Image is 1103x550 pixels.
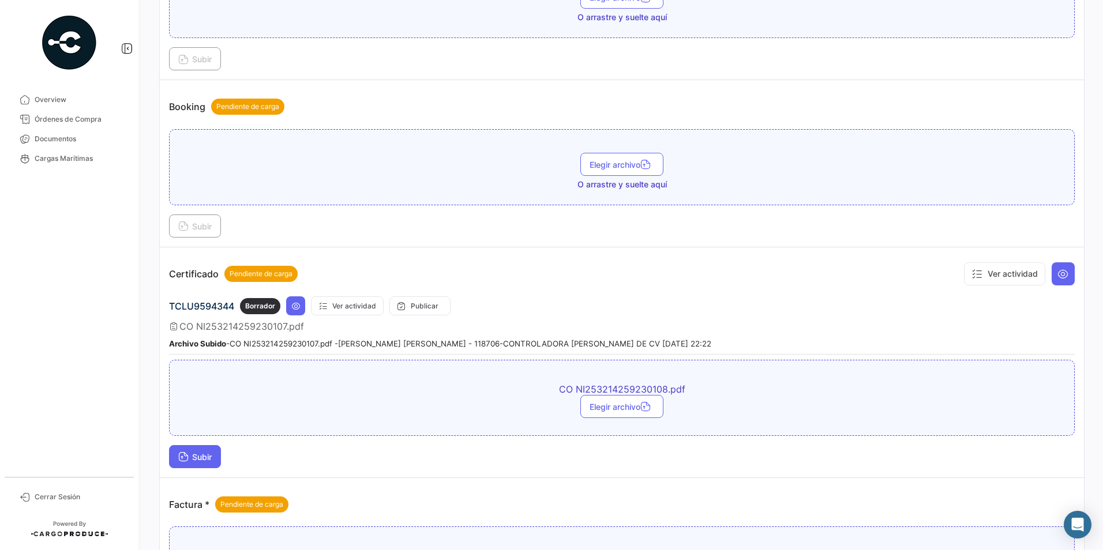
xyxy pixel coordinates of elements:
p: Factura * [169,496,288,513]
button: Ver actividad [311,296,384,315]
img: powered-by.png [40,14,98,71]
span: CO NI253214259230107.pdf [179,321,304,332]
span: Órdenes de Compra [35,114,125,125]
p: Booking [169,99,284,115]
span: Subir [178,221,212,231]
span: Pendiente de carga [220,499,283,510]
button: Subir [169,214,221,238]
span: Elegir archivo [590,402,654,412]
span: Pendiente de carga [216,101,279,112]
span: TCLU9594344 [169,300,234,312]
b: Archivo Subido [169,339,226,348]
small: - CO NI253214259230107.pdf - [PERSON_NAME] [PERSON_NAME] - 118706-CONTROLADORA [PERSON_NAME] DE C... [169,339,711,348]
a: Cargas Marítimas [9,149,129,168]
span: CO NI253214259230108.pdf [420,383,824,395]
button: Subir [169,47,221,70]
span: Overview [35,95,125,105]
div: Abrir Intercom Messenger [1064,511,1091,538]
a: Documentos [9,129,129,149]
button: Publicar [389,296,451,315]
button: Subir [169,445,221,468]
span: O arrastre y suelte aquí [577,179,667,190]
a: Overview [9,90,129,110]
a: Órdenes de Compra [9,110,129,129]
button: Elegir archivo [580,153,663,176]
p: Certificado [169,266,298,282]
span: Borrador [245,301,275,311]
span: Cerrar Sesión [35,492,125,502]
span: Subir [178,452,212,462]
span: Elegir archivo [590,160,654,169]
span: O arrastre y suelte aquí [577,12,667,23]
button: Ver actividad [964,262,1045,285]
span: Cargas Marítimas [35,153,125,164]
span: Documentos [35,134,125,144]
button: Elegir archivo [580,395,663,418]
span: Subir [178,54,212,64]
span: Pendiente de carga [230,269,292,279]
